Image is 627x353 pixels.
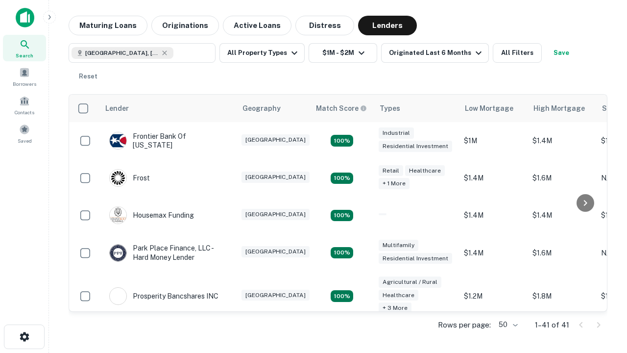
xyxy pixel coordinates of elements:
[546,43,577,63] button: Save your search to get updates of matches that match your search criteria.
[15,108,34,116] span: Contacts
[3,63,46,90] a: Borrowers
[379,141,452,152] div: Residential Investment
[528,197,596,234] td: $1.4M
[379,290,418,301] div: Healthcare
[72,67,104,86] button: Reset
[110,132,126,149] img: picture
[109,132,227,150] div: Frontier Bank Of [US_STATE]
[459,197,528,234] td: $1.4M
[459,159,528,197] td: $1.4M
[109,244,227,261] div: Park Place Finance, LLC - Hard Money Lender
[13,80,36,88] span: Borrowers
[241,290,310,301] div: [GEOGRAPHIC_DATA]
[110,207,126,224] img: picture
[528,234,596,271] td: $1.6M
[528,95,596,122] th: High Mortgage
[3,120,46,147] a: Saved
[379,253,452,264] div: Residential Investment
[380,102,400,114] div: Types
[465,102,513,114] div: Low Mortgage
[379,277,441,288] div: Agricultural / Rural
[16,8,34,27] img: capitalize-icon.png
[241,246,310,257] div: [GEOGRAPHIC_DATA]
[331,247,353,259] div: Matching Properties: 4, hasApolloMatch: undefined
[241,134,310,146] div: [GEOGRAPHIC_DATA]
[459,122,528,159] td: $1M
[18,137,32,145] span: Saved
[151,16,219,35] button: Originations
[110,245,126,261] img: picture
[85,49,159,57] span: [GEOGRAPHIC_DATA], [GEOGRAPHIC_DATA], [GEOGRAPHIC_DATA]
[358,16,417,35] button: Lenders
[379,165,403,176] div: Retail
[69,16,147,35] button: Maturing Loans
[109,206,194,224] div: Housemax Funding
[331,173,353,184] div: Matching Properties: 4, hasApolloMatch: undefined
[295,16,354,35] button: Distress
[109,287,218,305] div: Prosperity Bancshares INC
[237,95,310,122] th: Geography
[242,102,281,114] div: Geography
[459,234,528,271] td: $1.4M
[3,35,46,61] a: Search
[109,169,150,187] div: Frost
[535,319,569,331] p: 1–41 of 41
[578,275,627,322] iframe: Chat Widget
[110,170,126,186] img: picture
[493,43,542,63] button: All Filters
[241,172,310,183] div: [GEOGRAPHIC_DATA]
[310,95,374,122] th: Capitalize uses an advanced AI algorithm to match your search with the best lender. The match sco...
[381,43,489,63] button: Originated Last 6 Months
[316,103,365,114] h6: Match Score
[438,319,491,331] p: Rows per page:
[99,95,237,122] th: Lender
[316,103,367,114] div: Capitalize uses an advanced AI algorithm to match your search with the best lender. The match sco...
[331,135,353,147] div: Matching Properties: 4, hasApolloMatch: undefined
[223,16,291,35] button: Active Loans
[3,92,46,118] a: Contacts
[219,43,305,63] button: All Property Types
[241,209,310,220] div: [GEOGRAPHIC_DATA]
[309,43,377,63] button: $1M - $2M
[105,102,129,114] div: Lender
[331,210,353,222] div: Matching Properties: 4, hasApolloMatch: undefined
[331,290,353,302] div: Matching Properties: 7, hasApolloMatch: undefined
[389,47,484,59] div: Originated Last 6 Months
[528,122,596,159] td: $1.4M
[405,165,445,176] div: Healthcare
[533,102,585,114] div: High Mortgage
[528,272,596,321] td: $1.8M
[379,127,414,139] div: Industrial
[379,240,418,251] div: Multifamily
[110,288,126,304] img: picture
[459,272,528,321] td: $1.2M
[379,178,410,189] div: + 1 more
[495,318,519,332] div: 50
[16,51,33,59] span: Search
[374,95,459,122] th: Types
[379,303,411,314] div: + 3 more
[459,95,528,122] th: Low Mortgage
[528,159,596,197] td: $1.6M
